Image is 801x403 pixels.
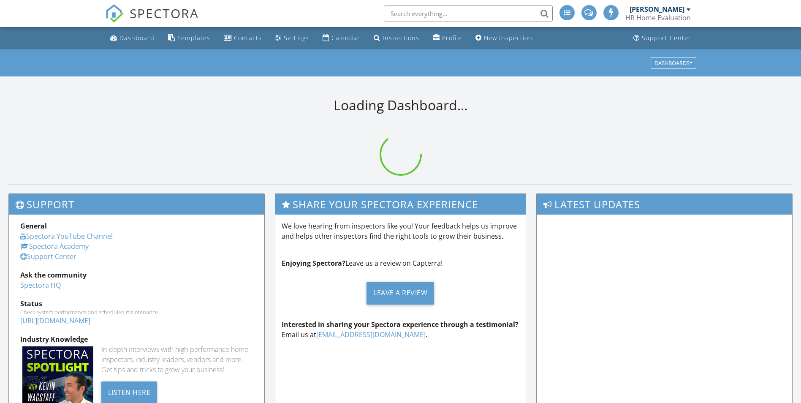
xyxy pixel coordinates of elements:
[642,34,691,42] div: Support Center
[101,344,253,375] div: In-depth interviews with high-performance home inspectors, industry leaders, vendors and more. Ge...
[384,5,553,22] input: Search everything...
[101,387,157,397] a: Listen Here
[282,320,519,329] strong: Interested in sharing your Spectora experience through a testimonial?
[20,252,76,261] a: Support Center
[282,258,519,268] p: Leave us a review on Capterra!
[630,30,695,46] a: Support Center
[107,30,158,46] a: Dashboard
[20,309,253,316] div: Check system performance and scheduled maintenance.
[630,5,684,14] div: [PERSON_NAME]
[234,34,262,42] div: Contacts
[20,231,113,241] a: Spectora YouTube Channel
[177,34,210,42] div: Templates
[282,259,345,268] strong: Enjoying Spectora?
[220,30,265,46] a: Contacts
[284,34,309,42] div: Settings
[20,280,61,290] a: Spectora HQ
[165,30,214,46] a: Templates
[484,34,532,42] div: New Inspection
[442,34,462,42] div: Profile
[383,34,419,42] div: Inspections
[472,30,536,46] a: New Inspection
[651,57,696,69] button: Dashboards
[20,221,47,231] strong: General
[275,194,526,215] h3: Share Your Spectora Experience
[20,270,253,280] div: Ask the community
[130,4,199,22] span: SPECTORA
[654,60,692,66] div: Dashboards
[316,330,426,339] a: [EMAIL_ADDRESS][DOMAIN_NAME]
[20,316,90,325] a: [URL][DOMAIN_NAME]
[370,30,423,46] a: Inspections
[537,194,792,215] h3: Latest Updates
[331,34,360,42] div: Calendar
[319,30,364,46] a: Calendar
[20,334,253,344] div: Industry Knowledge
[282,319,519,340] p: Email us at .
[119,34,155,42] div: Dashboard
[20,242,89,251] a: Spectora Academy
[367,282,434,305] div: Leave a Review
[282,221,519,241] p: We love hearing from inspectors like you! Your feedback helps us improve and helps other inspecto...
[429,30,465,46] a: Profile
[20,299,253,309] div: Status
[9,194,264,215] h3: Support
[105,4,124,23] img: The Best Home Inspection Software - Spectora
[282,275,519,311] a: Leave a Review
[272,30,312,46] a: Settings
[625,14,691,22] div: HR Home Evaluation
[105,11,199,29] a: SPECTORA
